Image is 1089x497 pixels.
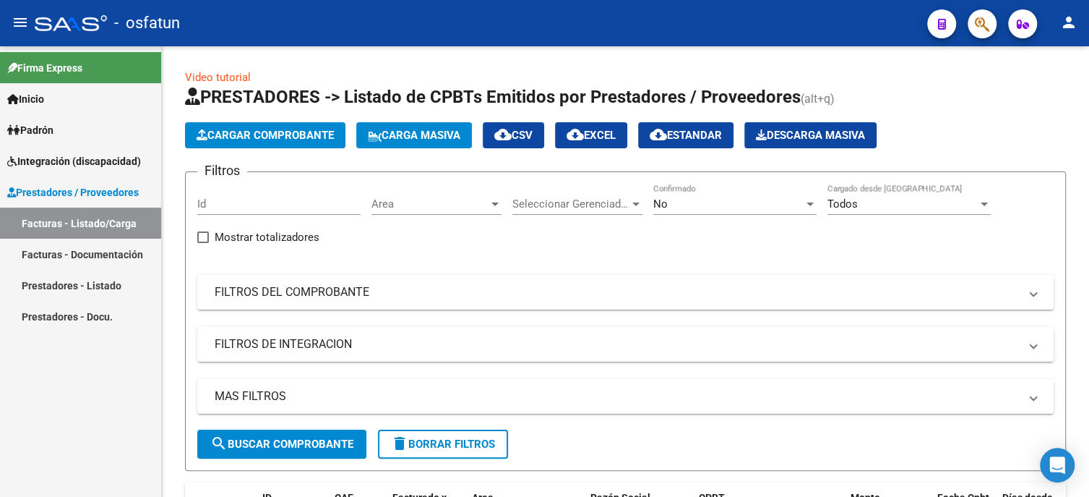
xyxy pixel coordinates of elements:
span: Estandar [650,129,722,142]
mat-icon: menu [12,14,29,31]
span: Cargar Comprobante [197,129,334,142]
button: Cargar Comprobante [185,122,345,148]
mat-panel-title: FILTROS DEL COMPROBANTE [215,284,1019,300]
span: Mostrar totalizadores [215,229,319,246]
span: EXCEL [567,129,616,142]
span: Todos [827,197,858,211]
button: Borrar Filtros [378,430,508,459]
button: Estandar [638,122,733,148]
h3: Filtros [197,161,247,181]
mat-icon: person [1060,14,1077,31]
mat-expansion-panel-header: FILTROS DEL COMPROBANTE [197,275,1054,310]
div: Open Intercom Messenger [1040,448,1075,483]
mat-icon: search [210,435,228,452]
mat-panel-title: MAS FILTROS [215,388,1019,404]
button: CSV [483,122,544,148]
span: - osfatun [114,7,180,39]
button: Carga Masiva [356,122,472,148]
span: Integración (discapacidad) [7,153,141,169]
app-download-masive: Descarga masiva de comprobantes (adjuntos) [744,122,877,148]
mat-panel-title: FILTROS DE INTEGRACION [215,336,1019,352]
span: Carga Masiva [368,129,460,142]
span: Descarga Masiva [756,129,865,142]
mat-icon: cloud_download [567,126,584,143]
mat-expansion-panel-header: MAS FILTROS [197,379,1054,414]
button: Descarga Masiva [744,122,877,148]
span: (alt+q) [801,92,835,106]
span: Prestadores / Proveedores [7,184,139,200]
span: Seleccionar Gerenciador [512,197,629,211]
button: EXCEL [555,122,627,148]
span: Firma Express [7,60,82,76]
a: Video tutorial [185,71,251,84]
span: No [653,197,668,211]
span: Buscar Comprobante [210,438,353,451]
span: Inicio [7,91,44,107]
mat-icon: cloud_download [494,126,512,143]
span: CSV [494,129,533,142]
span: Area [371,197,488,211]
mat-icon: delete [391,435,408,452]
button: Buscar Comprobante [197,430,366,459]
span: Borrar Filtros [391,438,495,451]
span: Padrón [7,122,53,138]
mat-icon: cloud_download [650,126,667,143]
mat-expansion-panel-header: FILTROS DE INTEGRACION [197,327,1054,362]
span: PRESTADORES -> Listado de CPBTs Emitidos por Prestadores / Proveedores [185,87,801,107]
